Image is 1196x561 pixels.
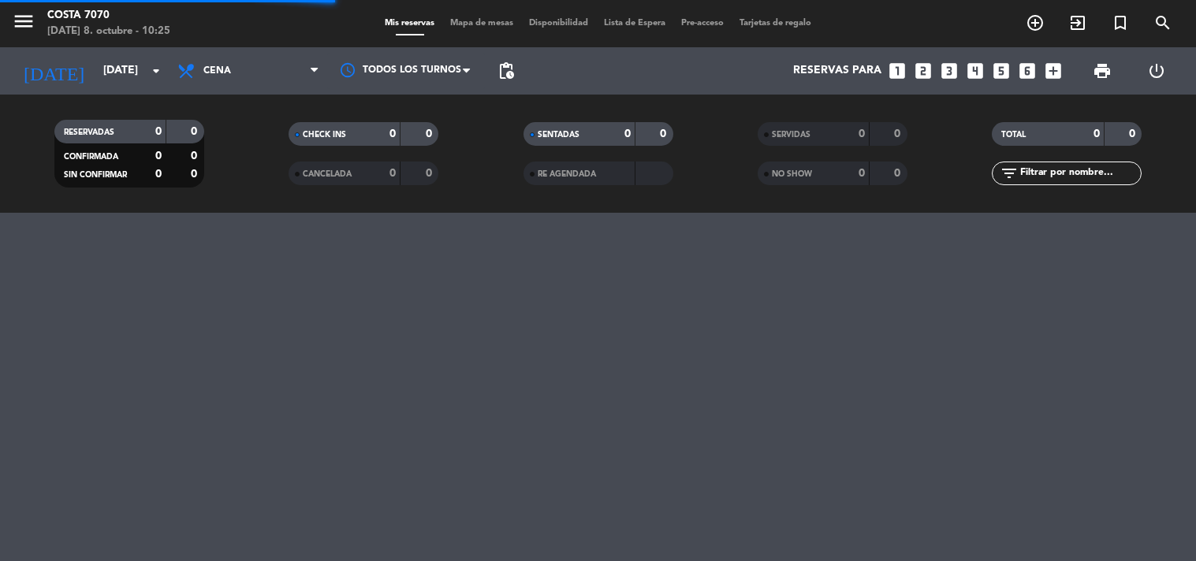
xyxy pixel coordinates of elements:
strong: 0 [191,126,200,137]
span: SERVIDAS [772,131,810,139]
i: looks_5 [991,61,1012,81]
i: [DATE] [12,54,95,88]
button: menu [12,9,35,39]
i: search [1153,13,1172,32]
span: Disponibilidad [521,19,596,28]
span: print [1093,61,1112,80]
strong: 0 [426,168,435,179]
i: filter_list [1000,164,1019,183]
i: exit_to_app [1068,13,1087,32]
span: CONFIRMADA [64,153,118,161]
strong: 0 [1129,128,1138,139]
strong: 0 [624,128,631,139]
span: Lista de Espera [596,19,673,28]
span: SIN CONFIRMAR [64,171,127,179]
span: SENTADAS [538,131,579,139]
span: RESERVADAS [64,128,114,136]
strong: 0 [894,168,904,179]
strong: 0 [426,128,435,139]
div: Costa 7070 [47,8,170,24]
span: NO SHOW [772,170,812,178]
span: pending_actions [497,61,516,80]
span: Tarjetas de regalo [732,19,819,28]
strong: 0 [155,150,162,162]
strong: 0 [859,168,865,179]
strong: 0 [389,128,396,139]
span: TOTAL [1001,131,1026,139]
i: looks_3 [939,61,959,81]
i: arrow_drop_down [147,61,166,80]
strong: 0 [389,168,396,179]
i: turned_in_not [1111,13,1130,32]
input: Filtrar por nombre... [1019,165,1141,182]
i: looks_one [887,61,907,81]
strong: 0 [155,169,162,180]
i: looks_6 [1017,61,1038,81]
i: looks_4 [965,61,985,81]
span: Mapa de mesas [442,19,521,28]
span: Cena [203,65,231,76]
strong: 0 [1094,128,1100,139]
i: power_settings_new [1147,61,1166,80]
strong: 0 [155,126,162,137]
i: add_circle_outline [1026,13,1045,32]
strong: 0 [660,128,669,139]
span: Pre-acceso [673,19,732,28]
span: RE AGENDADA [538,170,596,178]
strong: 0 [859,128,865,139]
div: LOG OUT [1130,47,1184,95]
span: CANCELADA [303,170,352,178]
i: add_box [1043,61,1064,81]
strong: 0 [894,128,904,139]
i: menu [12,9,35,33]
span: Reservas para [793,65,881,77]
strong: 0 [191,169,200,180]
span: CHECK INS [303,131,346,139]
span: Mis reservas [377,19,442,28]
i: looks_two [913,61,933,81]
div: [DATE] 8. octubre - 10:25 [47,24,170,39]
strong: 0 [191,150,200,162]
